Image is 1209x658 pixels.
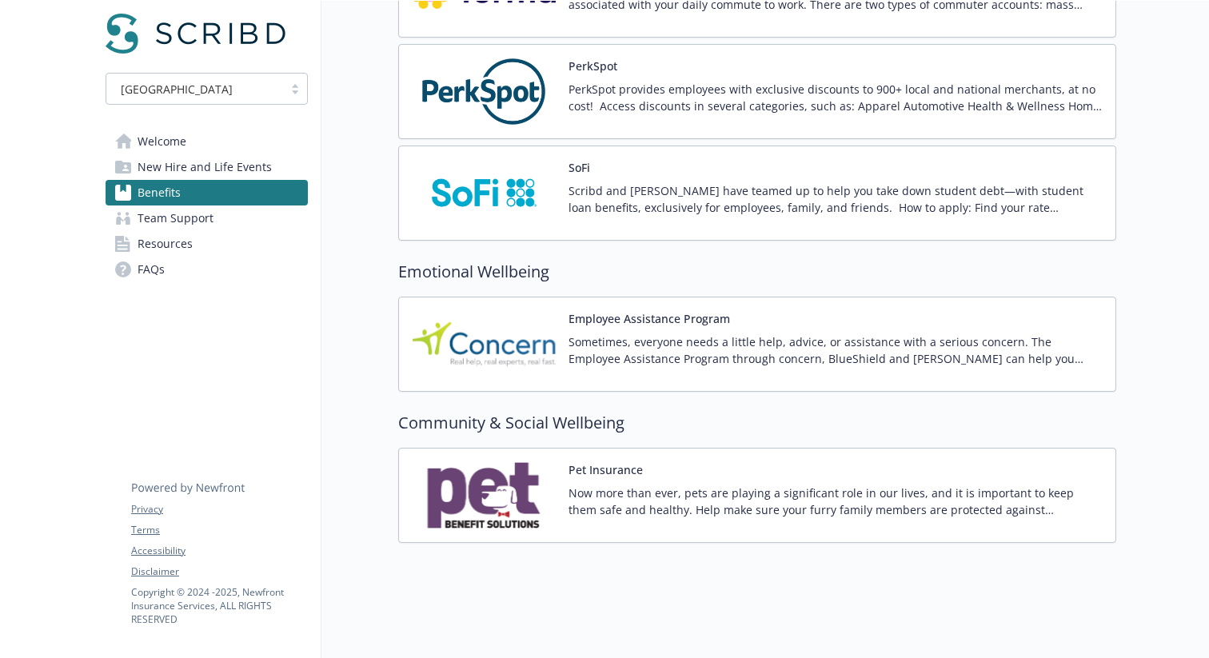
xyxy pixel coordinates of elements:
span: Benefits [138,180,181,205]
span: New Hire and Life Events [138,154,272,180]
img: Pet Benefit Solutions carrier logo [412,461,556,529]
a: FAQs [106,257,308,282]
a: Disclaimer [131,564,307,579]
p: Scribd and [PERSON_NAME] have teamed up to help you take down student debt—with student loan bene... [569,182,1103,216]
a: New Hire and Life Events [106,154,308,180]
span: Team Support [138,205,213,231]
img: PerkSpot carrier logo [412,58,556,126]
a: Welcome [106,129,308,154]
button: SoFi [569,159,590,176]
p: Sometimes, everyone needs a little help, advice, or assistance with a serious concern. The Employ... [569,333,1103,367]
h2: Emotional Wellbeing [398,260,1116,284]
p: Now more than ever, pets are playing a significant role in our lives, and it is important to keep... [569,485,1103,518]
button: Employee Assistance Program [569,310,730,327]
a: Terms [131,523,307,537]
a: Benefits [106,180,308,205]
span: Welcome [138,129,186,154]
a: Team Support [106,205,308,231]
a: Privacy [131,502,307,516]
h2: Community & Social Wellbeing [398,411,1116,435]
a: Accessibility [131,544,307,558]
p: PerkSpot provides employees with exclusive discounts to 900+ local and national merchants, at no ... [569,81,1103,114]
button: Pet Insurance [569,461,643,478]
span: FAQs [138,257,165,282]
a: Resources [106,231,308,257]
span: [GEOGRAPHIC_DATA] [114,81,275,98]
span: [GEOGRAPHIC_DATA] [121,81,233,98]
button: PerkSpot [569,58,617,74]
p: Copyright © 2024 - 2025 , Newfront Insurance Services, ALL RIGHTS RESERVED [131,585,307,626]
span: Resources [138,231,193,257]
img: SoFi carrier logo [412,159,556,227]
img: CONCERN Employee Assistance carrier logo [412,310,556,378]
